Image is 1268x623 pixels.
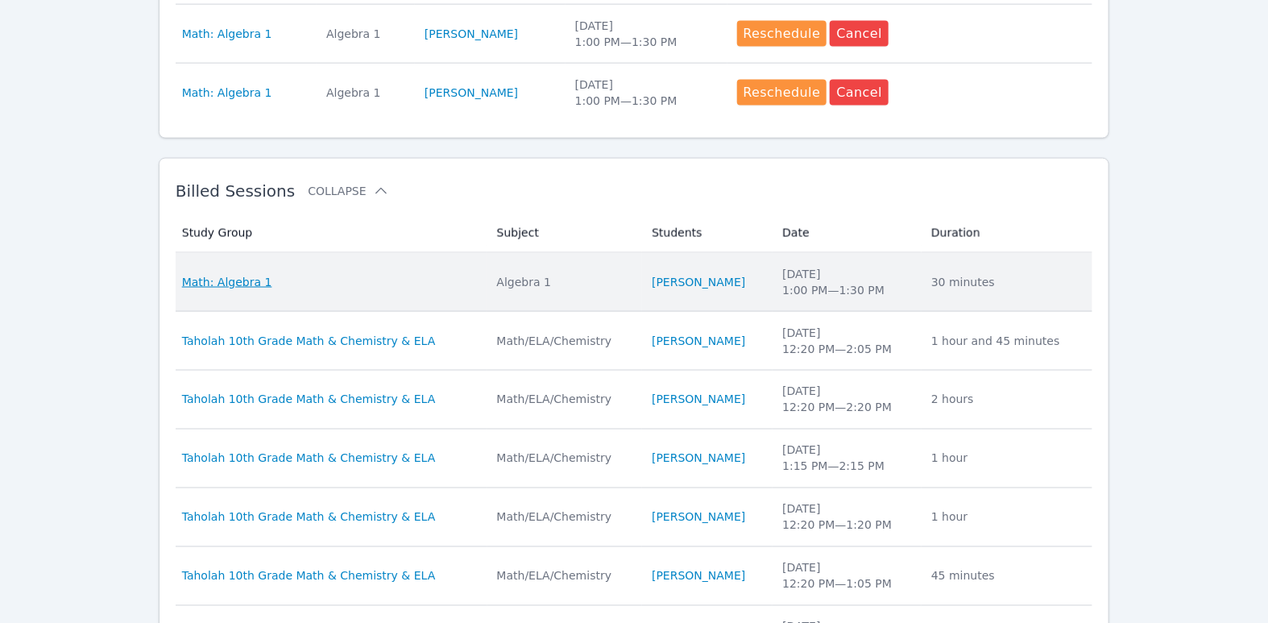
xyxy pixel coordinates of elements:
[326,85,405,101] div: Algebra 1
[931,509,1083,525] div: 1 hour
[182,274,272,290] a: Math: Algebra 1
[497,274,633,290] div: Algebra 1
[782,325,912,357] div: [DATE] 12:20 PM — 2:05 PM
[642,214,773,253] th: Students
[176,547,1093,606] tr: Taholah 10th Grade Math & Chemistry & ELAMath/ELA/Chemistry[PERSON_NAME][DATE]12:20 PM—1:05 PM45 ...
[497,392,633,408] div: Math/ELA/Chemistry
[182,85,272,101] a: Math: Algebra 1
[773,214,922,253] th: Date
[782,501,912,534] div: [DATE] 12:20 PM — 1:20 PM
[830,21,889,47] button: Cancel
[308,183,388,199] button: Collapse
[931,568,1083,584] div: 45 minutes
[830,80,889,106] button: Cancel
[176,312,1093,371] tr: Taholah 10th Grade Math & Chemistry & ELAMath/ELA/Chemistry[PERSON_NAME][DATE]12:20 PM—2:05 PM1 h...
[425,26,518,42] a: [PERSON_NAME]
[182,451,436,467] a: Taholah 10th Grade Math & Chemistry & ELA
[182,392,436,408] a: Taholah 10th Grade Math & Chemistry & ELA
[931,274,1083,290] div: 30 minutes
[652,509,745,525] a: [PERSON_NAME]
[487,214,643,253] th: Subject
[652,392,745,408] a: [PERSON_NAME]
[575,77,718,109] div: [DATE] 1:00 PM — 1:30 PM
[176,253,1093,312] tr: Math: Algebra 1Algebra 1[PERSON_NAME][DATE]1:00 PM—1:30 PM30 minutes
[575,18,718,50] div: [DATE] 1:00 PM — 1:30 PM
[782,266,912,298] div: [DATE] 1:00 PM — 1:30 PM
[182,333,436,349] a: Taholah 10th Grade Math & Chemistry & ELA
[176,214,487,253] th: Study Group
[182,568,436,584] a: Taholah 10th Grade Math & Chemistry & ELA
[176,181,295,201] span: Billed Sessions
[176,430,1093,488] tr: Taholah 10th Grade Math & Chemistry & ELAMath/ELA/Chemistry[PERSON_NAME][DATE]1:15 PM—2:15 PM1 hour
[497,451,633,467] div: Math/ELA/Chemistry
[182,509,436,525] a: Taholah 10th Grade Math & Chemistry & ELA
[652,274,745,290] a: [PERSON_NAME]
[931,333,1083,349] div: 1 hour and 45 minutes
[652,568,745,584] a: [PERSON_NAME]
[497,568,633,584] div: Math/ELA/Chemistry
[782,560,912,592] div: [DATE] 12:20 PM — 1:05 PM
[176,371,1093,430] tr: Taholah 10th Grade Math & Chemistry & ELAMath/ELA/Chemistry[PERSON_NAME][DATE]12:20 PM—2:20 PM2 h...
[176,5,1093,64] tr: Math: Algebra 1Algebra 1[PERSON_NAME][DATE]1:00 PM—1:30 PMRescheduleCancel
[652,451,745,467] a: [PERSON_NAME]
[782,384,912,416] div: [DATE] 12:20 PM — 2:20 PM
[652,333,745,349] a: [PERSON_NAME]
[737,21,827,47] button: Reschedule
[326,26,405,42] div: Algebra 1
[182,26,272,42] a: Math: Algebra 1
[425,85,518,101] a: [PERSON_NAME]
[176,488,1093,547] tr: Taholah 10th Grade Math & Chemistry & ELAMath/ELA/Chemistry[PERSON_NAME][DATE]12:20 PM—1:20 PM1 hour
[931,451,1083,467] div: 1 hour
[922,214,1092,253] th: Duration
[176,64,1093,122] tr: Math: Algebra 1Algebra 1[PERSON_NAME][DATE]1:00 PM—1:30 PMRescheduleCancel
[497,333,633,349] div: Math/ELA/Chemistry
[497,509,633,525] div: Math/ELA/Chemistry
[931,392,1083,408] div: 2 hours
[737,80,827,106] button: Reschedule
[782,442,912,475] div: [DATE] 1:15 PM — 2:15 PM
